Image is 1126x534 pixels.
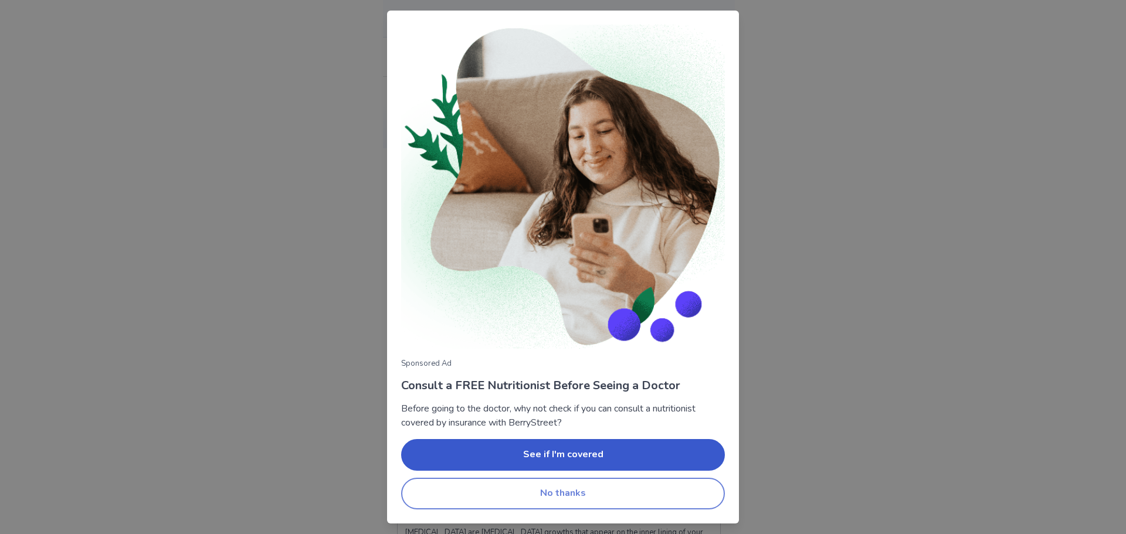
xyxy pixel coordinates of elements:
button: See if I'm covered [401,439,725,471]
p: Before going to the doctor, why not check if you can consult a nutritionist covered by insurance ... [401,402,725,430]
img: Woman consulting with nutritionist on phone [401,25,725,349]
button: No thanks [401,478,725,509]
p: Sponsored Ad [401,358,725,370]
p: Consult a FREE Nutritionist Before Seeing a Doctor [401,377,725,394]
